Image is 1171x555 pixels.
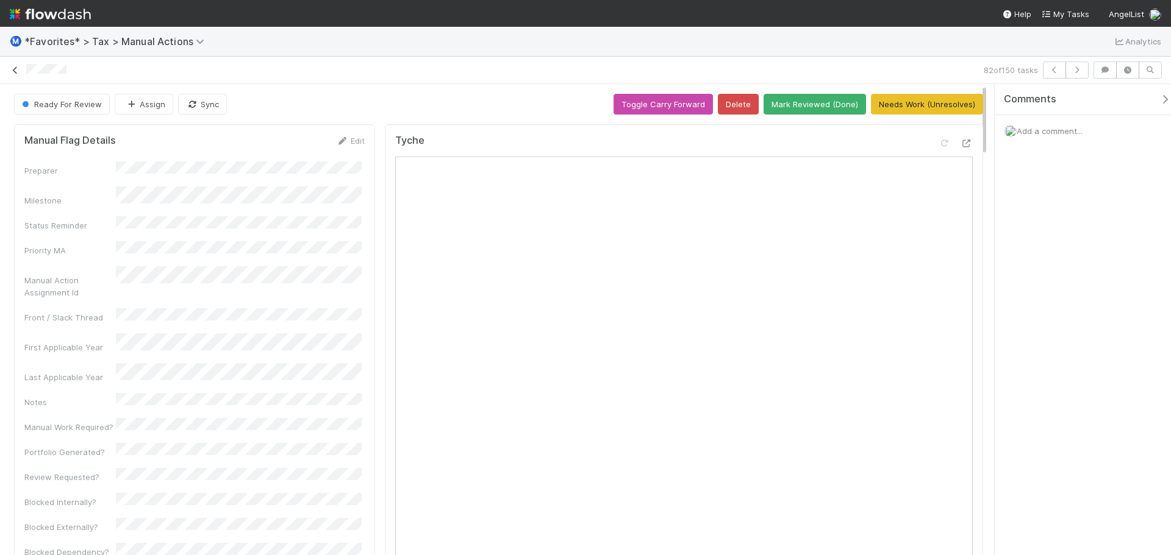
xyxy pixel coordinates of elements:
span: My Tasks [1041,9,1089,19]
a: Edit [336,136,365,146]
div: Front / Slack Thread [24,311,116,323]
button: Mark Reviewed (Done) [764,94,866,115]
a: My Tasks [1041,8,1089,20]
h5: Tyche [395,135,424,147]
div: Last Applicable Year [24,371,116,383]
img: avatar_cfa6ccaa-c7d9-46b3-b608-2ec56ecf97ad.png [1004,125,1017,137]
div: Status Reminder [24,219,116,232]
button: Toggle Carry Forward [614,94,713,115]
a: Analytics [1113,34,1161,49]
div: Manual Work Required? [24,421,116,433]
span: Comments [1004,93,1056,105]
div: First Applicable Year [24,341,116,353]
img: logo-inverted-e16ddd16eac7371096b0.svg [10,4,91,24]
span: AngelList [1109,9,1144,19]
div: Notes [24,396,116,408]
button: Delete [718,94,759,115]
div: Priority MA [24,244,116,256]
div: Preparer [24,164,116,177]
span: 82 of 150 tasks [984,64,1038,76]
span: *Favorites* > Tax > Manual Actions [24,35,210,48]
div: Blocked Internally? [24,496,116,508]
div: Milestone [24,194,116,207]
span: Ⓜ️ [10,36,22,46]
h5: Manual Flag Details [24,135,116,147]
button: Sync [178,94,227,115]
button: Needs Work (Unresolves) [871,94,983,115]
div: Portfolio Generated? [24,446,116,458]
div: Manual Action Assignment Id [24,274,116,299]
span: Add a comment... [1017,126,1083,136]
div: Help [1002,8,1031,20]
img: avatar_cfa6ccaa-c7d9-46b3-b608-2ec56ecf97ad.png [1149,9,1161,21]
div: Blocked Externally? [24,521,116,533]
div: Review Requested? [24,471,116,483]
button: Assign [115,94,173,115]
